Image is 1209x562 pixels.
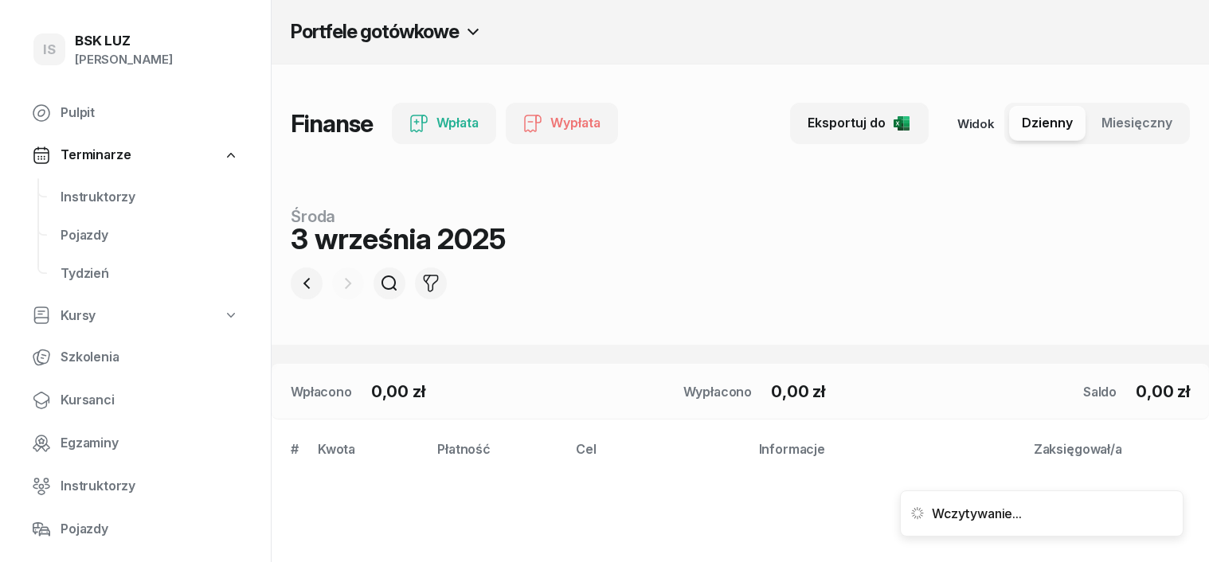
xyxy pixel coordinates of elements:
[291,109,373,138] h1: Finanse
[790,103,929,144] button: Eksportuj do
[272,439,308,473] th: #
[506,103,618,144] button: Wypłata
[19,94,252,132] a: Pulpit
[683,382,753,401] div: Wypłacono
[291,382,352,401] div: Wpłacono
[61,390,239,411] span: Kursanci
[291,224,506,253] div: 3 września 2025
[409,113,479,134] div: Wpłata
[808,113,911,134] div: Eksportuj do
[75,34,173,48] div: BSK LUZ
[75,49,173,70] div: [PERSON_NAME]
[61,103,239,123] span: Pulpit
[61,476,239,497] span: Instruktorzy
[61,347,239,368] span: Szkolenia
[48,217,252,255] a: Pojazdy
[1022,113,1073,134] span: Dzienny
[291,19,459,45] h2: Portfele gotówkowe
[19,424,252,462] a: Egzaminy
[428,439,566,473] th: Płatność
[1101,113,1172,134] span: Miesięczny
[749,439,1024,473] th: Informacje
[1009,106,1086,141] button: Dzienny
[392,103,496,144] button: Wpłata
[523,113,601,134] div: Wypłata
[1024,439,1209,473] th: Zaksięgował/a
[1083,382,1117,401] div: Saldo
[19,510,252,548] a: Pojazdy
[19,338,252,377] a: Szkolenia
[19,467,252,505] a: Instruktorzy
[61,263,239,284] span: Tydzień
[48,255,252,293] a: Tydzień
[43,43,56,57] span: IS
[19,381,252,420] a: Kursanci
[48,178,252,217] a: Instruktorzy
[61,519,239,540] span: Pojazdy
[61,306,96,326] span: Kursy
[291,209,506,224] div: środa
[566,439,749,473] th: Cel
[61,433,239,454] span: Egzaminy
[61,225,239,246] span: Pojazdy
[19,298,252,334] a: Kursy
[1089,106,1185,141] button: Miesięczny
[61,187,239,208] span: Instruktorzy
[932,504,1022,523] div: Wczytywanie...
[19,137,252,174] a: Terminarze
[308,439,428,473] th: Kwota
[61,145,131,166] span: Terminarze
